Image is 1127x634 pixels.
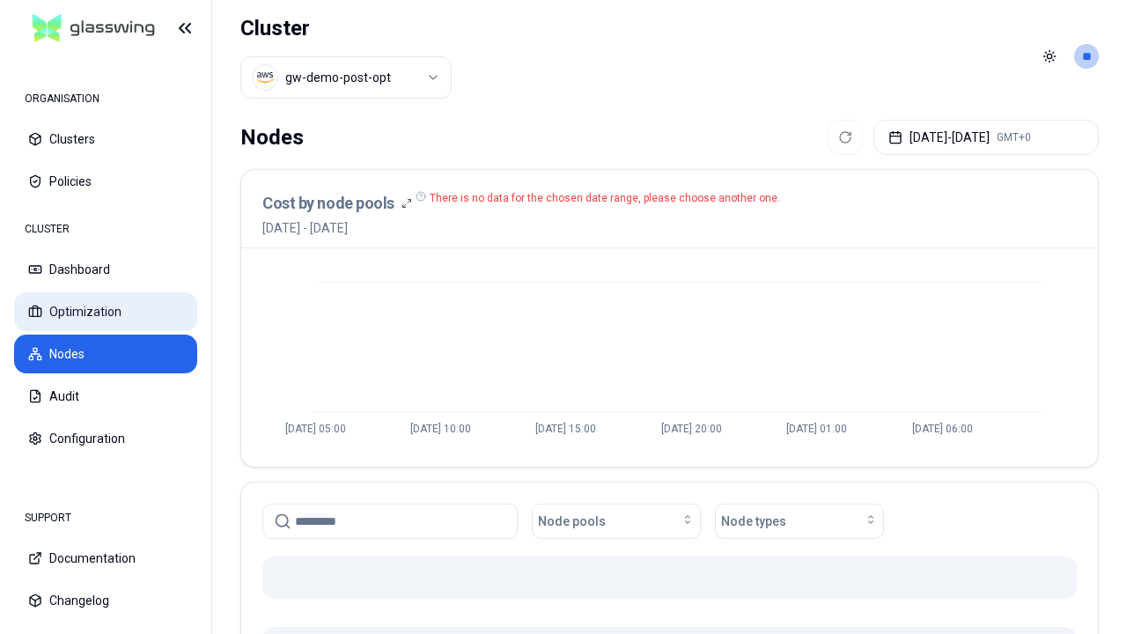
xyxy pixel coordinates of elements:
tspan: [DATE] 15:00 [535,423,596,435]
button: Clusters [14,120,197,158]
div: ORGANISATION [14,81,197,116]
span: Node pools [538,512,606,530]
button: Select a value [240,56,452,99]
tspan: [DATE] 10:00 [410,423,471,435]
button: [DATE]-[DATE]GMT+0 [873,120,1099,155]
img: GlassWing [26,8,162,49]
h3: Cost by node pools [262,191,394,216]
button: Node pools [532,504,701,539]
p: There is no data for the chosen date range, please choose another one. [430,191,780,205]
button: Policies [14,162,197,201]
div: SUPPORT [14,500,197,535]
div: Nodes [240,120,304,155]
tspan: [DATE] 05:00 [285,423,346,435]
button: Audit [14,377,197,416]
span: GMT+0 [997,130,1031,144]
img: aws [256,69,274,86]
button: Configuration [14,419,197,458]
tspan: [DATE] 06:00 [912,423,973,435]
h1: Cluster [240,14,452,42]
button: Dashboard [14,250,197,289]
tspan: [DATE] 01:00 [786,423,847,435]
button: Nodes [14,335,197,373]
div: gw-demo-post-opt [285,69,391,86]
div: CLUSTER [14,211,197,247]
span: Node types [721,512,786,530]
tspan: [DATE] 20:00 [661,423,722,435]
button: Node types [715,504,884,539]
span: [DATE] - [DATE] [262,219,412,237]
button: Optimization [14,292,197,331]
button: Documentation [14,539,197,578]
button: Changelog [14,581,197,620]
